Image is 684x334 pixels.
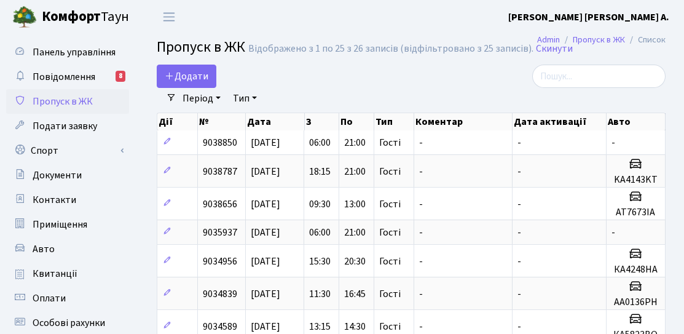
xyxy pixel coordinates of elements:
[344,165,366,178] span: 21:00
[6,261,129,286] a: Квитанції
[251,287,280,301] span: [DATE]
[419,197,423,211] span: -
[157,36,245,58] span: Пропуск в ЖК
[611,264,660,276] h5: КА4248НА
[414,113,513,130] th: Коментар
[309,136,331,149] span: 06:00
[116,71,125,82] div: 8
[611,136,615,149] span: -
[6,138,129,163] a: Спорт
[517,226,521,239] span: -
[6,40,129,65] a: Панель управління
[33,292,66,305] span: Оплати
[251,255,280,268] span: [DATE]
[203,287,237,301] span: 9034839
[33,242,55,256] span: Авто
[12,5,37,30] img: logo.png
[251,136,280,149] span: [DATE]
[203,197,237,211] span: 9038656
[537,33,560,46] a: Admin
[33,193,76,207] span: Контакти
[625,33,666,47] li: Список
[517,287,521,301] span: -
[309,255,331,268] span: 15:30
[611,207,660,218] h5: AT7673IA
[344,136,366,149] span: 21:00
[379,138,401,148] span: Гості
[344,255,366,268] span: 20:30
[6,237,129,261] a: Авто
[33,95,93,108] span: Пропуск в ЖК
[508,10,669,25] a: [PERSON_NAME] [PERSON_NAME] А.
[165,70,208,83] span: Додати
[203,226,237,239] span: 9035937
[379,256,401,266] span: Гості
[379,322,401,332] span: Гості
[309,197,331,211] span: 09:30
[513,113,607,130] th: Дата активації
[33,218,87,231] span: Приміщення
[6,114,129,138] a: Подати заявку
[379,289,401,299] span: Гості
[573,33,625,46] a: Пропуск в ЖК
[309,165,331,178] span: 18:15
[339,113,374,130] th: По
[419,255,423,268] span: -
[374,113,414,130] th: Тип
[203,165,237,178] span: 9038787
[517,136,521,149] span: -
[203,320,237,333] span: 9034589
[251,197,280,211] span: [DATE]
[33,169,82,182] span: Документи
[517,320,521,333] span: -
[344,197,366,211] span: 13:00
[42,7,101,26] b: Комфорт
[157,113,198,130] th: Дії
[344,226,366,239] span: 21:00
[178,88,226,109] a: Період
[248,43,533,55] div: Відображено з 1 по 25 з 26 записів (відфільтровано з 25 записів).
[607,113,666,130] th: Авто
[517,165,521,178] span: -
[6,188,129,212] a: Контакти
[379,228,401,237] span: Гості
[419,226,423,239] span: -
[611,296,660,308] h5: АА0136РН
[419,165,423,178] span: -
[246,113,305,130] th: Дата
[6,212,129,237] a: Приміщення
[6,163,129,188] a: Документи
[33,316,105,330] span: Особові рахунки
[419,320,423,333] span: -
[344,320,366,333] span: 14:30
[6,65,129,89] a: Повідомлення8
[379,167,401,177] span: Гості
[203,255,237,268] span: 9034956
[611,174,660,186] h5: KA4143KT
[611,226,615,239] span: -
[203,136,237,149] span: 9038850
[154,7,184,27] button: Переключити навігацію
[251,320,280,333] span: [DATE]
[379,199,401,209] span: Гості
[228,88,262,109] a: Тип
[419,287,423,301] span: -
[508,10,669,24] b: [PERSON_NAME] [PERSON_NAME] А.
[33,46,116,59] span: Панель управління
[305,113,340,130] th: З
[6,89,129,114] a: Пропуск в ЖК
[251,165,280,178] span: [DATE]
[33,70,95,84] span: Повідомлення
[33,119,97,133] span: Подати заявку
[344,287,366,301] span: 16:45
[519,27,684,53] nav: breadcrumb
[517,255,521,268] span: -
[309,287,331,301] span: 11:30
[157,65,216,88] a: Додати
[309,226,331,239] span: 06:00
[42,7,129,28] span: Таун
[536,43,573,55] a: Скинути
[419,136,423,149] span: -
[309,320,331,333] span: 13:15
[6,286,129,311] a: Оплати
